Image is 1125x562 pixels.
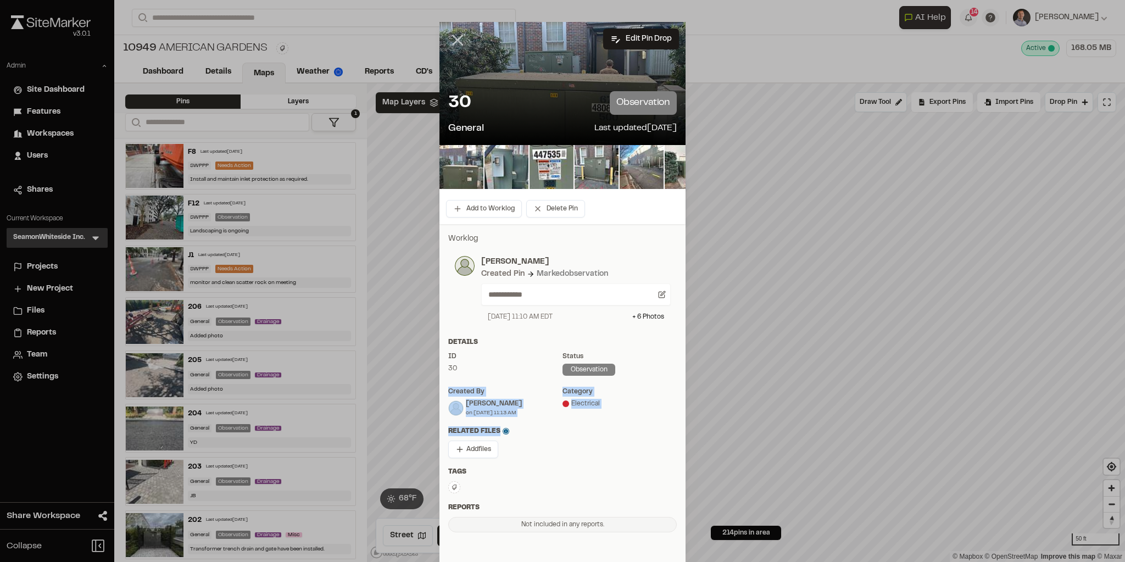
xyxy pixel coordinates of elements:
[448,426,509,436] span: Related Files
[562,399,677,409] div: Electrical
[439,145,483,189] img: file
[448,387,562,397] div: Created by
[665,145,709,189] img: file
[488,312,553,322] div: [DATE] 11:10 AM EDT
[448,364,562,374] div: 30
[448,503,677,513] div: Reports
[632,312,664,322] div: + 6 Photo s
[562,352,677,361] div: Status
[466,409,522,417] div: on [DATE] 11:13 AM
[481,256,671,268] p: [PERSON_NAME]
[562,387,677,397] div: category
[484,145,528,189] img: file
[448,352,562,361] div: ID
[537,268,608,280] div: Marked observation
[526,200,585,218] button: Delete Pin
[562,364,615,376] div: observation
[466,399,522,409] div: [PERSON_NAME]
[481,268,525,280] div: Created Pin
[466,444,491,454] span: Add files
[530,145,573,189] img: file
[448,517,677,532] div: Not included in any reports.
[448,337,677,347] div: Details
[620,145,664,189] img: file
[446,200,522,218] button: Add to Worklog
[448,481,460,493] button: Edit Tags
[455,256,475,276] img: photo
[575,145,619,189] img: file
[594,121,677,136] p: Last updated [DATE]
[610,91,677,115] p: observation
[448,441,498,458] button: Addfiles
[448,121,484,136] p: General
[448,467,677,477] div: Tags
[449,401,463,415] img: Paul Peeples
[448,233,677,245] p: Worklog
[448,92,471,114] p: 30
